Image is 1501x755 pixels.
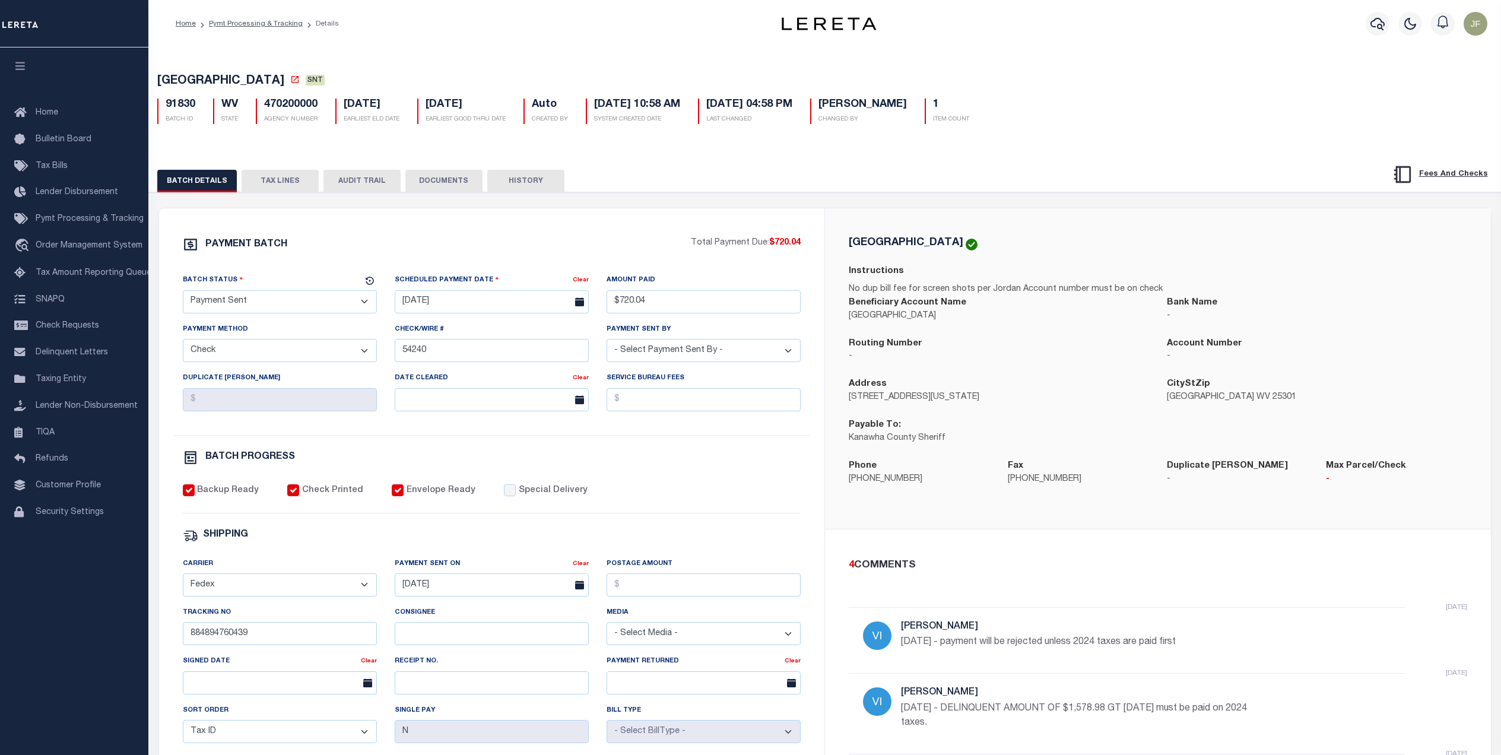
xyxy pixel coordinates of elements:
[264,115,318,124] p: AGENCY NUMBER
[183,656,230,667] label: Signed Date
[785,658,801,664] a: Clear
[205,452,295,462] h6: BATCH PROGRESS
[306,75,325,85] span: SNT
[203,530,248,540] h6: SHIPPING
[405,170,483,192] button: DOCUMENTS
[395,559,460,569] label: Payment Sent On
[36,295,65,303] span: SNAPQ
[36,428,55,436] span: TIQA
[487,170,564,192] button: HISTORY
[209,20,303,27] a: Pymt Processing & Tracking
[176,20,196,27] a: Home
[1326,473,1467,486] p: -
[607,706,641,716] label: Bill Type
[1167,337,1242,351] label: Account Number
[849,473,990,486] p: [PHONE_NUMBER]
[966,239,978,250] img: check-icon-green.svg
[36,135,91,144] span: Bulletin Board
[36,455,68,463] span: Refunds
[532,99,568,112] h5: Auto
[205,240,287,249] h6: PAYMENT BATCH
[849,459,877,473] label: Phone
[157,170,237,192] button: BATCH DETAILS
[706,99,792,112] h5: [DATE] 04:58 PM
[183,608,231,618] label: Tracking No
[849,432,1149,445] p: Kanawha County Sheriff
[849,296,966,310] label: Beneficiary Account Name
[849,237,963,248] h5: [GEOGRAPHIC_DATA]
[901,621,1257,633] h5: [PERSON_NAME]
[14,239,33,254] i: travel_explore
[706,115,792,124] p: LAST CHANGED
[573,561,589,567] a: Clear
[1167,459,1288,473] label: Duplicate [PERSON_NAME]
[607,656,679,667] label: Payment Returned
[818,115,907,124] p: CHANGED BY
[1464,12,1487,36] img: svg+xml;base64,PHN2ZyB4bWxucz0iaHR0cDovL3d3dy53My5vcmcvMjAwMC9zdmciIHBvaW50ZXItZXZlbnRzPSJub25lIi...
[395,608,435,618] label: Consignee
[166,99,195,112] h5: 91830
[594,115,680,124] p: SYSTEM CREATED DATE
[933,115,969,124] p: ITEM COUNT
[607,559,672,569] label: Postage Amount
[221,99,238,112] h5: WV
[36,188,118,196] span: Lender Disbursement
[36,322,99,330] span: Check Requests
[183,274,243,285] label: Batch Status
[1446,602,1467,613] p: [DATE]
[607,275,655,285] label: Amount Paid
[395,373,448,383] label: Date Cleared
[264,99,318,112] h5: 470200000
[1167,310,1467,323] p: -
[426,115,506,124] p: EARLIEST GOOD THRU DATE
[607,373,684,383] label: Service Bureau Fees
[1167,296,1217,310] label: Bank Name
[607,608,629,618] label: Media
[1167,473,1308,486] p: -
[395,706,435,716] label: Single Pay
[36,215,144,223] span: Pymt Processing & Tracking
[36,242,142,250] span: Order Management System
[1446,668,1467,678] p: [DATE]
[863,621,891,650] img: Villatoro-Benitez, Andres
[849,310,1149,323] p: [GEOGRAPHIC_DATA]
[849,391,1149,404] p: [STREET_ADDRESS][US_STATE]
[1167,391,1467,404] p: [GEOGRAPHIC_DATA] WV 25301
[863,687,891,716] img: Villatoro-Benitez, Andres
[901,635,1257,649] p: [DATE] - payment will be rejected unless 2024 taxes are paid first
[849,377,887,391] label: Address
[361,658,377,664] a: Clear
[849,418,901,432] label: Payable To:
[1326,459,1406,473] label: Max Parcel/Check
[573,277,589,283] a: Clear
[36,508,104,516] span: Security Settings
[1167,377,1210,391] label: CityStZip
[395,656,438,667] label: Receipt No.
[573,375,589,381] a: Clear
[933,99,969,112] h5: 1
[849,560,854,570] span: 4
[849,283,1467,296] p: No dup bill fee for screen shots per Jordan Account number must be on check
[849,350,1149,363] p: -
[691,237,801,250] p: Total Payment Due:
[183,325,248,335] label: Payment Method
[607,573,801,597] input: $
[183,388,377,411] input: $
[901,687,1257,699] h5: [PERSON_NAME]
[183,373,280,383] label: Duplicate [PERSON_NAME]
[1008,459,1023,473] label: Fax
[849,558,1462,573] div: COMMENTS
[306,76,325,88] a: SNT
[36,269,151,277] span: Tax Amount Reporting Queue
[1008,473,1149,486] p: [PHONE_NUMBER]
[1388,162,1493,187] button: Fees And Checks
[818,99,907,112] h5: [PERSON_NAME]
[323,170,401,192] button: AUDIT TRAIL
[344,115,399,124] p: EARLIEST ELD DATE
[395,325,444,335] label: Check/Wire #
[607,325,671,335] label: Payment Sent By
[242,170,319,192] button: TAX LINES
[849,337,922,351] label: Routing Number
[302,484,363,497] label: Check Printed
[607,388,801,411] input: $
